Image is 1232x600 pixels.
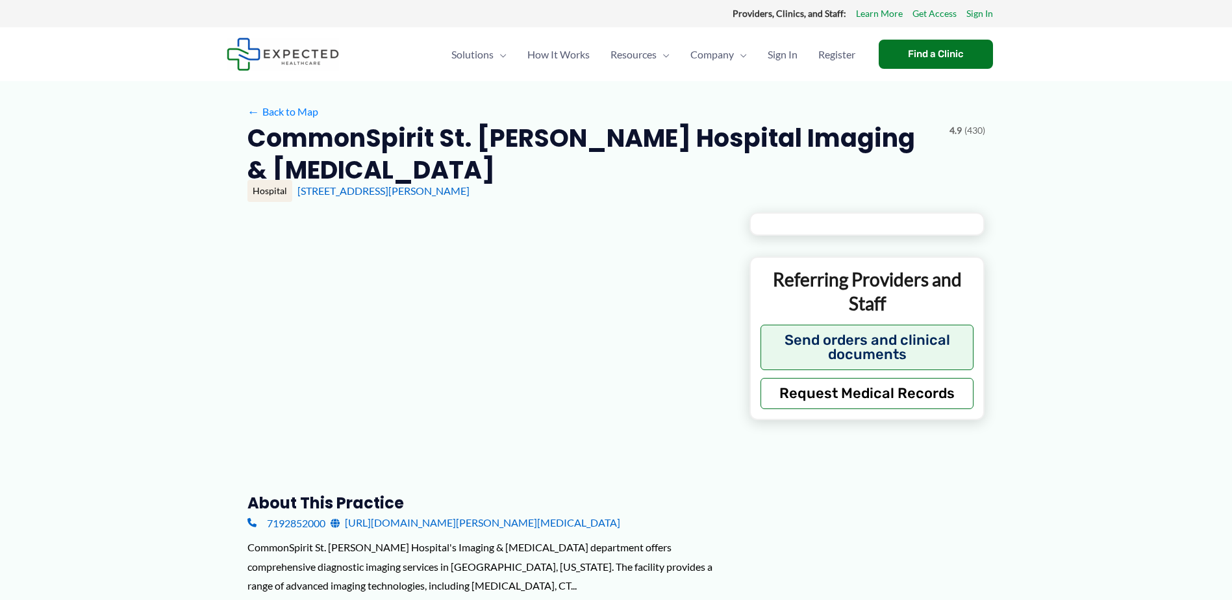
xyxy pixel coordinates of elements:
[768,32,798,77] span: Sign In
[247,102,318,121] a: ←Back to Map
[757,32,808,77] a: Sign In
[247,105,260,118] span: ←
[247,493,729,513] h3: About this practice
[247,538,729,595] div: CommonSpirit St. [PERSON_NAME] Hospital's Imaging & [MEDICAL_DATA] department offers comprehensiv...
[247,122,939,186] h2: CommonSpirit St. [PERSON_NAME] Hospital Imaging & [MEDICAL_DATA]
[680,32,757,77] a: CompanyMenu Toggle
[733,8,846,19] strong: Providers, Clinics, and Staff:
[227,38,339,71] img: Expected Healthcare Logo - side, dark font, small
[879,40,993,69] a: Find a Clinic
[331,513,620,532] a: [URL][DOMAIN_NAME][PERSON_NAME][MEDICAL_DATA]
[494,32,507,77] span: Menu Toggle
[527,32,590,77] span: How It Works
[247,513,325,532] a: 7192852000
[761,378,974,409] button: Request Medical Records
[247,180,292,202] div: Hospital
[912,5,957,22] a: Get Access
[966,5,993,22] a: Sign In
[964,122,985,139] span: (430)
[657,32,670,77] span: Menu Toggle
[818,32,855,77] span: Register
[517,32,600,77] a: How It Works
[734,32,747,77] span: Menu Toggle
[808,32,866,77] a: Register
[441,32,866,77] nav: Primary Site Navigation
[297,184,470,197] a: [STREET_ADDRESS][PERSON_NAME]
[856,5,903,22] a: Learn More
[761,325,974,370] button: Send orders and clinical documents
[451,32,494,77] span: Solutions
[949,122,962,139] span: 4.9
[600,32,680,77] a: ResourcesMenu Toggle
[610,32,657,77] span: Resources
[761,268,974,315] p: Referring Providers and Staff
[690,32,734,77] span: Company
[441,32,517,77] a: SolutionsMenu Toggle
